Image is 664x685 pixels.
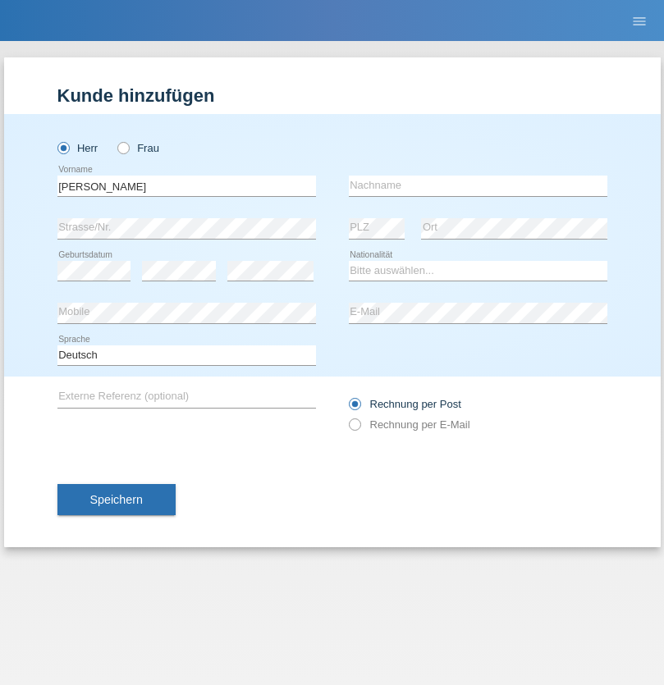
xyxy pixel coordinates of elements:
[57,142,98,154] label: Herr
[90,493,143,506] span: Speichern
[117,142,128,153] input: Frau
[631,13,648,30] i: menu
[117,142,159,154] label: Frau
[349,418,359,439] input: Rechnung per E-Mail
[57,85,607,106] h1: Kunde hinzufügen
[623,16,656,25] a: menu
[349,418,470,431] label: Rechnung per E-Mail
[349,398,461,410] label: Rechnung per Post
[57,484,176,515] button: Speichern
[57,142,68,153] input: Herr
[349,398,359,418] input: Rechnung per Post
